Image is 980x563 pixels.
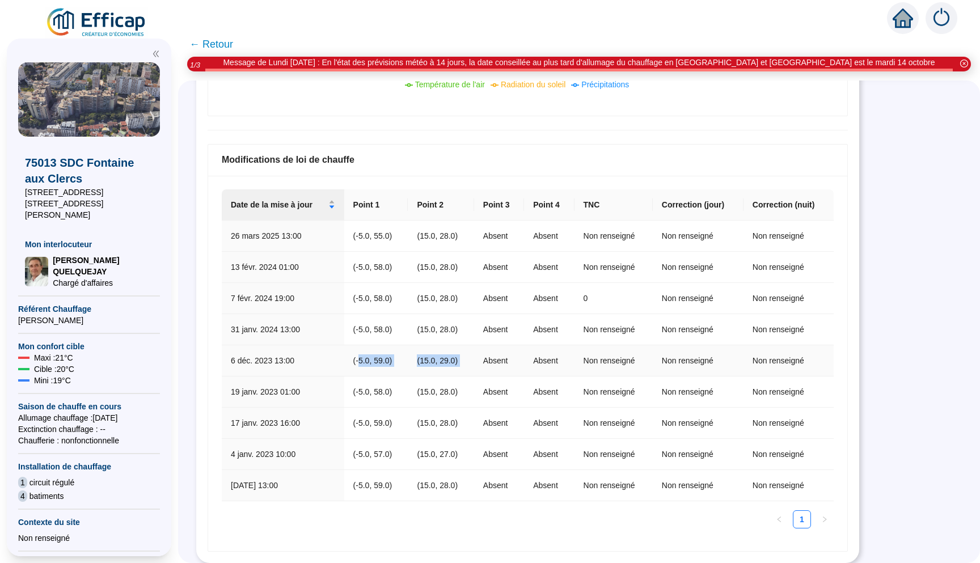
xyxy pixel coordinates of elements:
th: TNC [575,189,653,221]
td: Non renseigné [744,252,834,283]
td: (15.0, 27.0) [408,439,474,470]
span: right [821,516,828,523]
td: Absent [474,283,524,314]
span: Date de la mise à jour [231,198,326,211]
td: Non renseigné [653,283,744,314]
span: Température de l'air [415,80,485,89]
th: Correction (nuit) [744,189,834,221]
span: Saison de chauffe en cours [18,401,160,412]
span: home [893,8,913,28]
td: Non renseigné [744,345,834,376]
td: (-5.0, 59.0) [344,408,408,439]
td: Non renseigné [575,221,653,252]
td: [DATE] 13:00 [222,470,344,501]
td: Non renseigné [575,252,653,283]
td: Absent [524,376,574,408]
span: Chaufferie : non fonctionnelle [18,435,160,446]
td: Non renseigné [653,408,744,439]
img: Chargé d'affaires [25,257,48,286]
td: (-5.0, 58.0) [344,314,408,345]
td: (15.0, 28.0) [408,376,474,408]
td: Absent [524,221,574,252]
span: [PERSON_NAME] [18,315,160,326]
td: Non renseigné [575,376,653,408]
span: Mon interlocuteur [25,239,153,250]
span: Mon confort cible [18,341,160,352]
span: [STREET_ADDRESS][PERSON_NAME] [25,198,153,221]
a: 1 [793,511,810,528]
td: 13 févr. 2024 01:00 [222,252,344,283]
td: Absent [474,314,524,345]
td: Absent [474,376,524,408]
span: close-circle [960,60,968,67]
td: (-5.0, 58.0) [344,252,408,283]
td: Non renseigné [744,314,834,345]
td: Absent [524,408,574,439]
span: Contexte du site [18,517,160,528]
th: Point 4 [524,189,574,221]
span: [STREET_ADDRESS] [25,187,153,198]
td: 4 janv. 2023 10:00 [222,439,344,470]
td: Non renseigné [653,376,744,408]
span: Installation de chauffage [18,461,160,472]
td: Non renseigné [653,439,744,470]
td: Non renseigné [744,283,834,314]
td: (-5.0, 58.0) [344,376,408,408]
td: Absent [524,439,574,470]
td: Absent [474,470,524,501]
td: 7 févr. 2024 19:00 [222,283,344,314]
td: Absent [474,252,524,283]
td: Non renseigné [575,439,653,470]
td: Non renseigné [575,345,653,376]
span: 1 [18,477,27,488]
td: Non renseigné [744,470,834,501]
td: (15.0, 29.0) [408,345,474,376]
td: Non renseigné [653,470,744,501]
td: Non renseigné [575,314,653,345]
span: circuit régulé [29,477,74,488]
span: Exctinction chauffage : -- [18,424,160,435]
span: ← Retour [189,36,233,52]
img: alerts [926,2,957,34]
td: 6 déc. 2023 13:00 [222,345,344,376]
span: Radiation du soleil [501,80,565,89]
button: left [770,510,788,528]
i: 1 / 3 [190,61,200,69]
td: Non renseigné [575,470,653,501]
td: 31 janv. 2024 13:00 [222,314,344,345]
td: Absent [474,221,524,252]
td: (15.0, 28.0) [408,470,474,501]
td: Absent [524,314,574,345]
td: Non renseigné [744,408,834,439]
td: Absent [474,439,524,470]
li: Previous Page [770,510,788,528]
td: Non renseigné [744,376,834,408]
div: Non renseigné [18,532,160,544]
th: Point 3 [474,189,524,221]
td: Absent [474,408,524,439]
td: (-5.0, 58.0) [344,283,408,314]
td: (-5.0, 59.0) [344,470,408,501]
span: batiments [29,490,64,502]
span: Chargé d'affaires [53,277,153,289]
span: 75013 SDC Fontaine aux Clercs [25,155,153,187]
li: Next Page [816,510,834,528]
div: Modifications de loi de chauffe [222,153,834,167]
td: (-5.0, 57.0) [344,439,408,470]
td: (-5.0, 55.0) [344,221,408,252]
td: (15.0, 28.0) [408,283,474,314]
span: left [776,516,783,523]
td: Non renseigné [653,252,744,283]
div: Message de Lundi [DATE] : En l'état des prévisions météo à 14 jours, la date conseillée au plus t... [223,57,935,69]
th: Date de la mise à jour [222,189,344,221]
td: (-5.0, 59.0) [344,345,408,376]
span: Maxi : 21 °C [34,352,73,363]
img: efficap energie logo [45,7,148,39]
td: (15.0, 28.0) [408,252,474,283]
td: Non renseigné [744,221,834,252]
span: Cible : 20 °C [34,363,74,375]
td: Non renseigné [653,314,744,345]
td: Non renseigné [575,408,653,439]
td: 19 janv. 2023 01:00 [222,376,344,408]
span: Mini : 19 °C [34,375,71,386]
